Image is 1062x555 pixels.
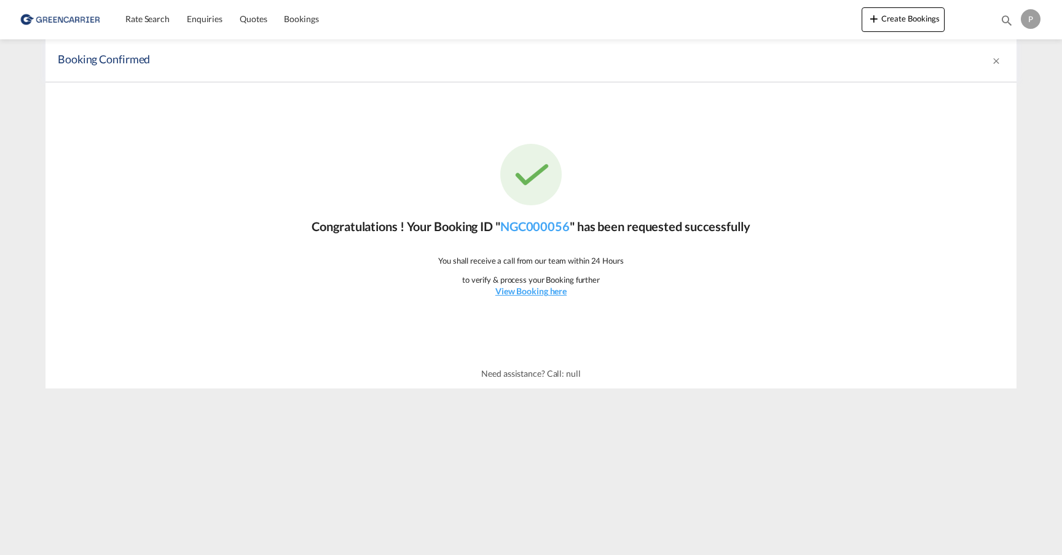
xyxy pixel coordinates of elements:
[284,14,318,24] span: Bookings
[1021,9,1040,29] div: P
[312,218,750,235] p: Congratulations ! Your Booking ID " " has been requested successfully
[495,286,567,296] u: View Booking here
[862,7,945,32] button: icon-plus 400-fgCreate Bookings
[867,11,881,26] md-icon: icon-plus 400-fg
[481,368,580,380] p: Need assistance? Call: null
[58,52,815,69] div: Booking Confirmed
[1000,14,1013,27] md-icon: icon-magnify
[125,14,170,24] span: Rate Search
[438,255,624,266] p: You shall receive a call from our team within 24 Hours
[240,14,267,24] span: Quotes
[462,274,600,285] p: to verify & process your Booking further
[187,14,222,24] span: Enquiries
[991,56,1001,66] md-icon: icon-close
[500,219,570,234] a: NGC000056
[1000,14,1013,32] div: icon-magnify
[18,6,101,33] img: e39c37208afe11efa9cb1d7a6ea7d6f5.png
